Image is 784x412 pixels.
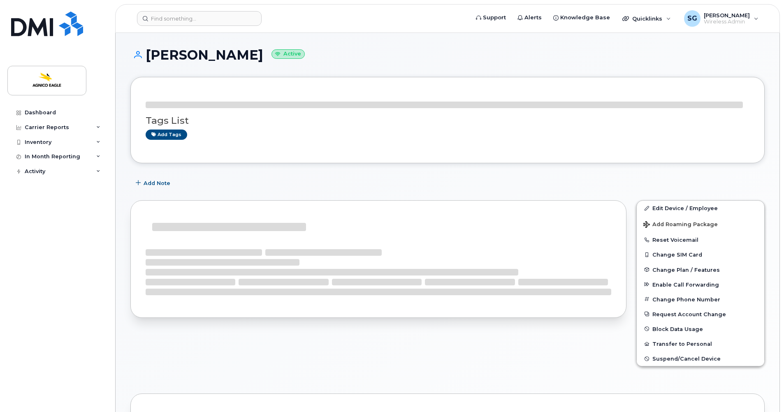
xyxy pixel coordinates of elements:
[652,356,721,362] span: Suspend/Cancel Device
[637,292,764,307] button: Change Phone Number
[637,247,764,262] button: Change SIM Card
[652,266,720,273] span: Change Plan / Features
[637,351,764,366] button: Suspend/Cancel Device
[637,322,764,336] button: Block Data Usage
[637,277,764,292] button: Enable Call Forwarding
[146,116,749,126] h3: Tags List
[637,201,764,215] a: Edit Device / Employee
[130,48,765,62] h1: [PERSON_NAME]
[637,262,764,277] button: Change Plan / Features
[637,215,764,232] button: Add Roaming Package
[643,221,718,229] span: Add Roaming Package
[637,336,764,351] button: Transfer to Personal
[652,281,719,287] span: Enable Call Forwarding
[271,49,305,59] small: Active
[637,307,764,322] button: Request Account Change
[146,130,187,140] a: Add tags
[144,179,170,187] span: Add Note
[130,176,177,190] button: Add Note
[637,232,764,247] button: Reset Voicemail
